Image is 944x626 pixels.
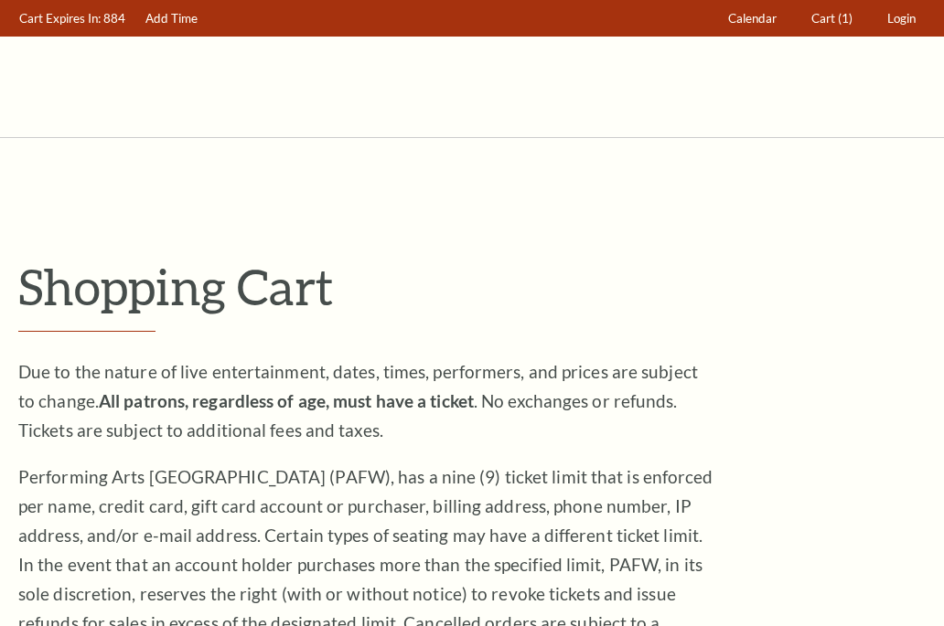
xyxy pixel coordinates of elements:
[19,11,101,26] span: Cart Expires In:
[803,1,862,37] a: Cart (1)
[18,361,698,440] span: Due to the nature of live entertainment, dates, times, performers, and prices are subject to chan...
[99,390,474,411] strong: All patrons, regardless of age, must have a ticket
[887,11,916,26] span: Login
[103,11,125,26] span: 884
[879,1,925,37] a: Login
[728,11,777,26] span: Calendar
[720,1,786,37] a: Calendar
[18,257,926,316] p: Shopping Cart
[811,11,835,26] span: Cart
[838,11,853,26] span: (1)
[137,1,207,37] a: Add Time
